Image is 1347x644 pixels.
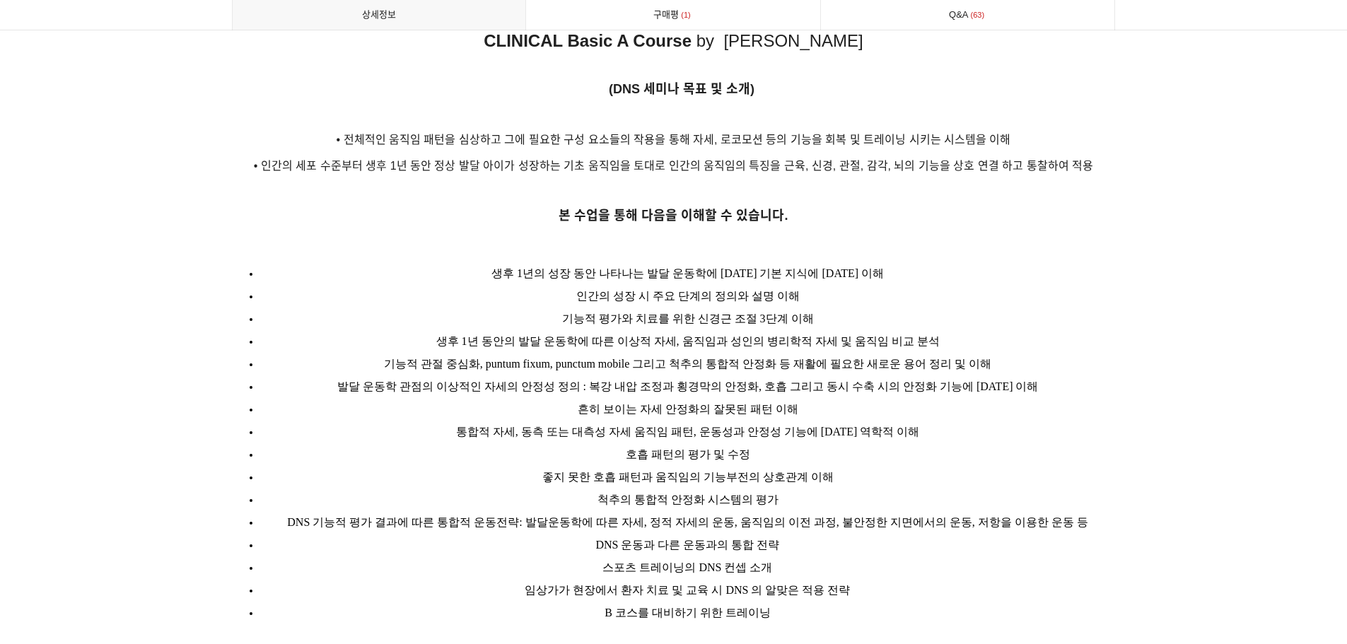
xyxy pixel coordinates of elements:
span: 기능적 관절 중심화, puntum fixum, punctum mobile 그리고 척추의 통합적 안정화 등 재활에 필요한 새로운 용어 정리 및 이해 [384,358,992,370]
span: 생후 1년 동안의 발달 운동학에 따른 이상적 자세, 움직임과 성인의 병리학적 자세 및 움직임 비교 분석 [436,335,940,347]
span: 기능적 평가와 치료를 위한 신경근 조절 3단계 이해 [562,312,814,324]
span: 척추의 통합적 안정화 시스템의 평가 [597,493,779,505]
span: 생후 1년의 성장 동안 나타나는 발달 운동학에 [DATE] 기본 지식에 [DATE] 이해 [491,267,884,279]
span: • 전체적인 움직임 패턴을 심상하고 그에 필요한 구성 요소들의 작용을 통해 자세, 로코모션 등의 기능을 회복 및 트레이닝 시키는 시스템을 이해 [337,134,1011,146]
span: • 인간의 세포 수준부터 생후 1년 동안 정상 발달 아이가 성장하는 기초 움직임을 토대로 인간의 움직임의 특징을 근육, 신경, 관절, 감각, 뇌의 기능을 상호 연결 하고 통찰... [254,160,1093,172]
span: 스포츠 트레이닝의 DNS 컨셉 소개 [602,561,772,573]
span: 좋지 못한 호흡 패턴과 움직임의 기능부전의 상호관계 이해 [542,471,834,483]
span: 통합적 자세, 동측 또는 대측성 자세 움직임 패턴, 운동성과 안정성 기능에 [DATE] 역학적 이해 [456,426,920,438]
span: 호흡 패턴의 평가 및 수정 [626,448,750,460]
span: 본 수업을 통해 다음을 이해할 수 있습니다. [559,209,788,223]
span: DNS 운동과 다른 운동과의 통합 전략 [595,539,779,551]
span: DNS 기능적 평가 결과에 따른 통합적 운동전략: 발달운동학에 따른 자세, 정적 자세의 운동, 움직임의 이전 과정, 불안정한 지면에서의 운동, 저항을 이용한 운동 등 [287,516,1087,528]
span: by [PERSON_NAME] [696,31,863,50]
span: CLINICAL Basic A Course [484,31,692,50]
span: 인간의 성장 시 주요 단계의 정의와 설명 이해 [576,290,800,302]
span: 63 [969,8,987,23]
span: 임상가가 현장에서 환자 치료 및 교육 시 DNS 의 알맞은 적용 전략 [525,584,850,596]
span: 1 [679,8,693,23]
span: B 코스를 대비하기 위한 트레이닝 [605,607,771,619]
span: 발달 운동학 관점의 이상적인 자세의 안정성 정의 : 복강 내압 조정과 횡경막의 안정화, 호흡 그리고 동시 수축 시의 안정화 기능에 [DATE] 이해 [337,380,1039,392]
span: 흔히 보이는 자세 안정화의 잘못된 패턴 이해 [578,403,798,415]
strong: (DNS 세미나 목표 및 소개) [609,82,754,96]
